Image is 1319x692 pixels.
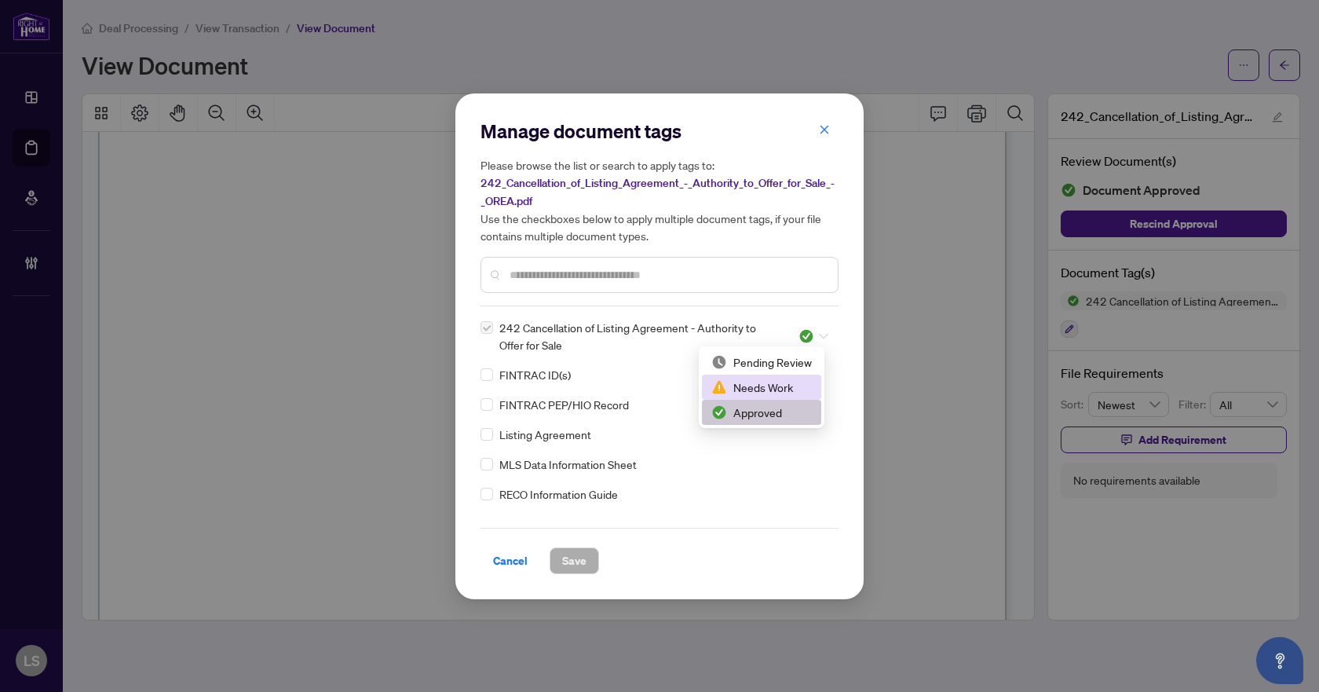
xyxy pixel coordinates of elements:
span: FINTRAC ID(s) [499,366,571,383]
span: close [819,124,830,135]
span: 242_Cancellation_of_Listing_Agreement_-_Authority_to_Offer_for_Sale_-_OREA.pdf [480,176,835,208]
span: Cancel [493,548,528,573]
div: Needs Work [702,375,821,400]
span: Approved [798,328,828,344]
div: Approved [702,400,821,425]
img: status [711,405,727,420]
h2: Manage document tags [480,119,839,144]
button: Open asap [1256,637,1303,684]
img: status [798,328,814,344]
span: 242 Cancellation of Listing Agreement - Authority to Offer for Sale [499,319,780,353]
div: Pending Review [702,350,821,375]
div: Pending Review [711,353,812,371]
h5: Please browse the list or search to apply tags to: Use the checkboxes below to apply multiple doc... [480,156,839,244]
button: Cancel [480,547,540,574]
img: status [711,354,727,370]
div: Approved [711,404,812,421]
span: Listing Agreement [499,426,591,443]
button: Save [550,547,599,574]
img: status [711,379,727,395]
div: Needs Work [711,379,812,396]
span: FINTRAC PEP/HIO Record [499,396,629,413]
span: MLS Data Information Sheet [499,456,637,473]
span: RECO Information Guide [499,485,618,503]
